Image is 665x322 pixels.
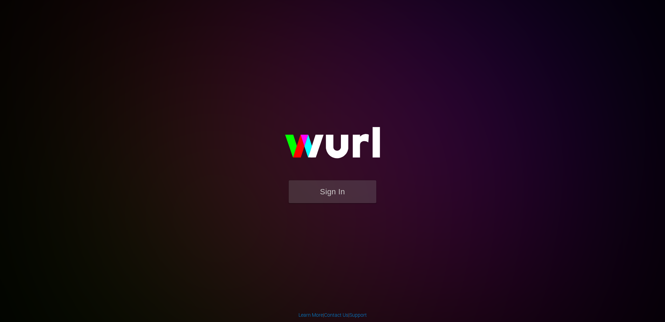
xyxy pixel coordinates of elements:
div: | | [299,311,367,318]
a: Learn More [299,312,323,318]
button: Sign In [289,180,376,203]
a: Support [349,312,367,318]
img: wurl-logo-on-black-223613ac3d8ba8fe6dc639794a292ebdb59501304c7dfd60c99c58986ef67473.svg [262,112,403,180]
a: Contact Us [324,312,348,318]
